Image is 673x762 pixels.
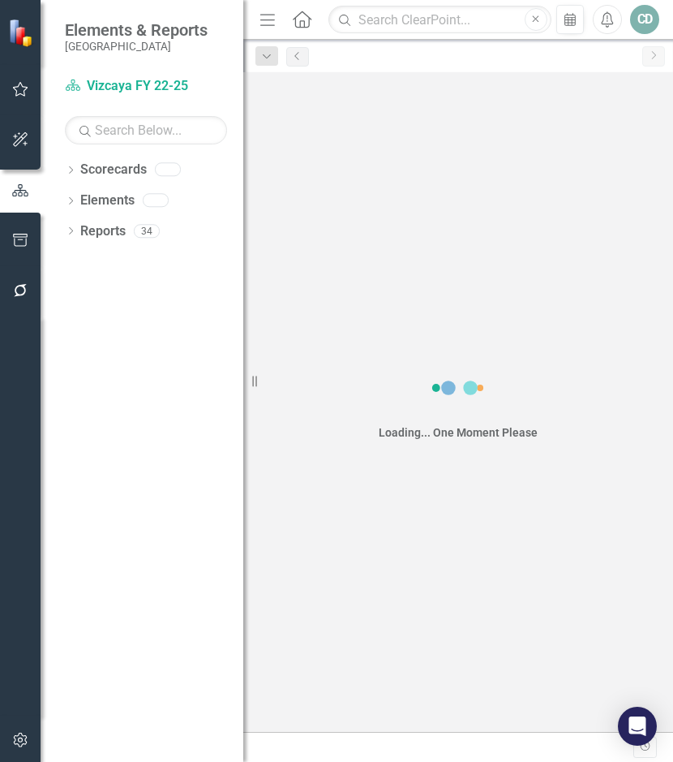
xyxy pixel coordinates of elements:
small: [GEOGRAPHIC_DATA] [65,40,208,53]
a: Reports [80,222,126,241]
div: Open Intercom Messenger [618,707,657,746]
div: Loading... One Moment Please [379,424,538,441]
a: Vizcaya FY 22-25 [65,77,227,96]
button: CD [630,5,659,34]
input: Search Below... [65,116,227,144]
a: Elements [80,192,135,210]
input: Search ClearPoint... [328,6,551,34]
div: 34 [134,224,160,238]
a: Scorecards [80,161,147,179]
span: Elements & Reports [65,20,208,40]
img: ClearPoint Strategy [8,19,36,47]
